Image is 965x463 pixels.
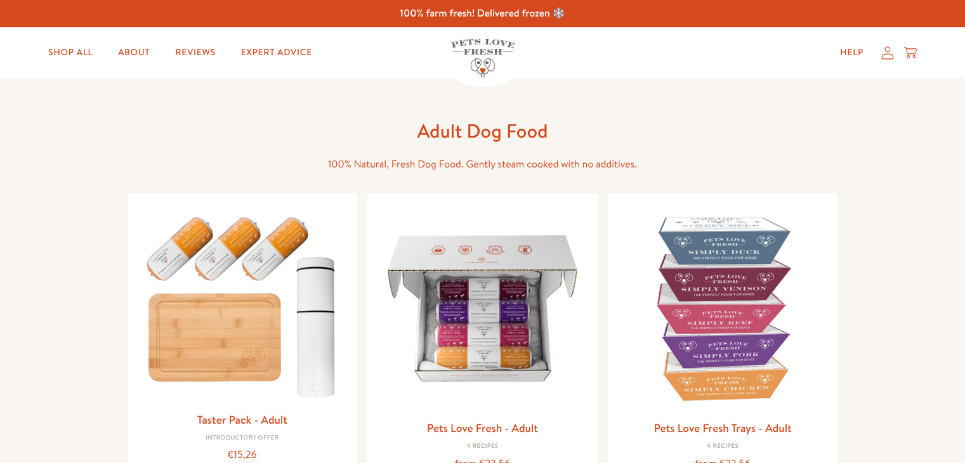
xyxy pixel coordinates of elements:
a: About [108,40,160,65]
a: Help [830,40,874,65]
div: 4 Recipes [618,443,828,450]
span: 100% Natural, Fresh Dog Food. Gently steam cooked with no additives. [328,157,637,171]
img: Pets Love Fresh Trays - Adult [618,204,828,414]
img: Pets Love Fresh - Adult [377,204,588,414]
a: Shop All [38,40,103,65]
h1: Adult Dog Food [280,119,686,143]
img: Pets Love Fresh [451,39,515,77]
a: Reviews [165,40,225,65]
a: Pets Love Fresh - Adult [427,420,538,436]
a: Expert Advice [231,40,322,65]
img: Taster Pack - Adult [138,204,348,405]
div: Introductory Offer [138,434,348,442]
div: 4 Recipes [377,443,588,450]
a: Taster Pack - Adult [197,412,287,427]
a: Pets Love Fresh Trays - Adult [654,420,792,436]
